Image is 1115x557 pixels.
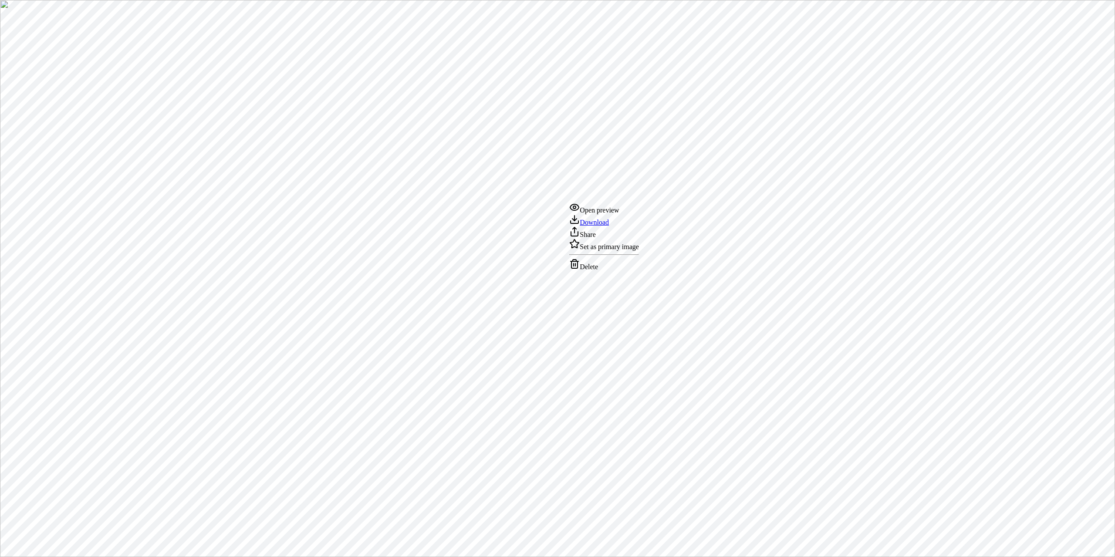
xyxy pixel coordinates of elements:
div: Set as primary image [569,239,639,251]
button: [PERSON_NAME] Air [3,520,69,540]
a: Download [580,219,609,226]
div: Delete [569,259,639,271]
div: Share [569,226,639,239]
div: Open preview [569,202,639,214]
